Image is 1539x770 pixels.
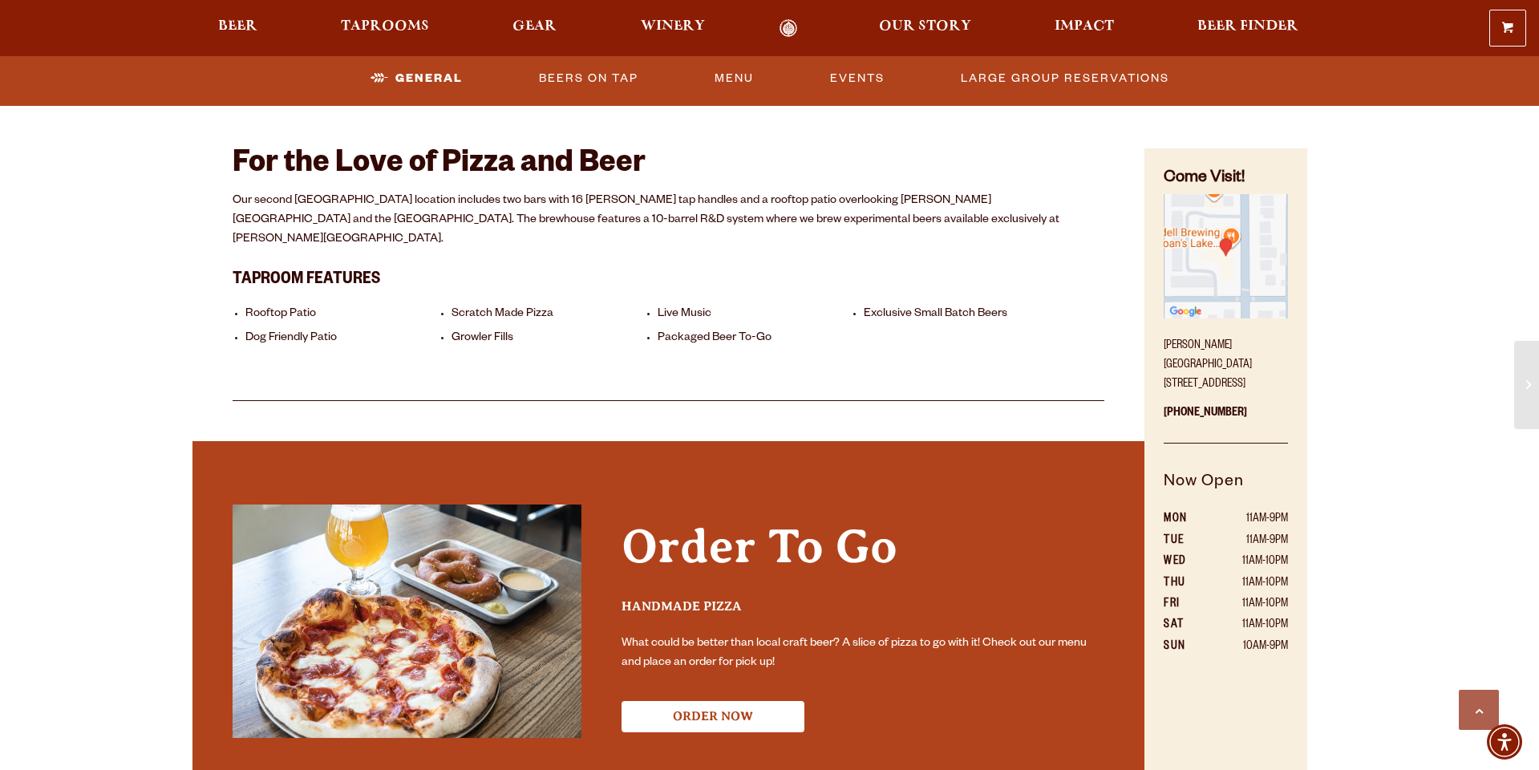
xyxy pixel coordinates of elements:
[233,148,1105,184] h2: For the Love of Pizza and Beer
[502,19,567,38] a: Gear
[245,307,443,322] li: Rooftop Patio
[1487,724,1522,760] div: Accessibility Menu
[1164,615,1206,636] th: SAT
[864,307,1062,322] li: Exclusive Small Batch Beers
[1164,168,1287,191] h4: Come Visit!
[1206,594,1288,615] td: 11AM-10PM
[1187,19,1309,38] a: Beer Finder
[533,60,645,97] a: Beers On Tap
[1206,531,1288,552] td: 11AM-9PM
[341,20,429,33] span: Taprooms
[708,60,760,97] a: Menu
[1164,470,1287,510] h5: Now Open
[622,520,1105,590] h2: Order To Go
[1164,310,1287,323] a: Find on Google Maps (opens in a new window)
[658,307,856,322] li: Live Music
[1206,509,1288,530] td: 11AM-9PM
[233,505,581,737] img: Internal Promo Images
[1164,573,1206,594] th: THU
[1164,327,1287,395] p: [PERSON_NAME][GEOGRAPHIC_DATA] [STREET_ADDRESS]
[1164,552,1206,573] th: WED
[452,331,650,346] li: Growler Fills
[208,19,268,38] a: Beer
[759,19,819,38] a: Odell Home
[364,60,469,97] a: General
[1459,690,1499,730] a: Scroll to top
[218,20,257,33] span: Beer
[954,60,1176,97] a: Large Group Reservations
[1164,509,1206,530] th: MON
[330,19,439,38] a: Taprooms
[1044,19,1124,38] a: Impact
[1164,531,1206,552] th: TUE
[622,598,1105,628] h3: Handmade Pizza
[658,331,856,346] li: Packaged Beer To-Go
[879,20,971,33] span: Our Story
[1206,637,1288,658] td: 10AM-9PM
[452,307,650,322] li: Scratch Made Pizza
[233,261,1105,294] h3: Taproom Features
[869,19,982,38] a: Our Story
[630,19,715,38] a: Winery
[1206,573,1288,594] td: 11AM-10PM
[1164,395,1287,444] p: [PHONE_NUMBER]
[1055,20,1114,33] span: Impact
[641,20,705,33] span: Winery
[622,701,804,732] button: Order Now
[512,20,557,33] span: Gear
[824,60,891,97] a: Events
[1164,637,1206,658] th: SUN
[1164,194,1287,318] img: Small thumbnail of location on map
[245,331,443,346] li: Dog Friendly Patio
[233,192,1105,249] p: Our second [GEOGRAPHIC_DATA] location includes two bars with 16 [PERSON_NAME] tap handles and a r...
[1206,552,1288,573] td: 11AM-10PM
[622,634,1105,673] p: What could be better than local craft beer? A slice of pizza to go with it! Check out our menu an...
[1164,594,1206,615] th: FRI
[1197,20,1298,33] span: Beer Finder
[1206,615,1288,636] td: 11AM-10PM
